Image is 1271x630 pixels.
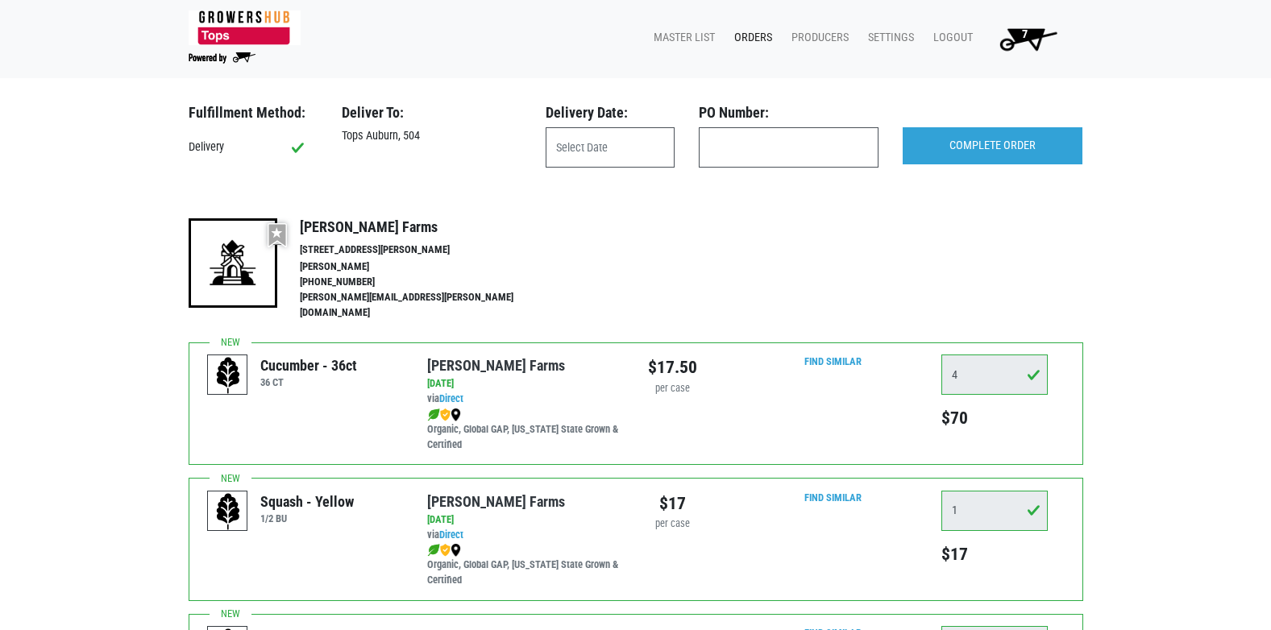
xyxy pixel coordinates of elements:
img: safety-e55c860ca8c00a9c171001a62a92dabd.png [440,408,451,421]
img: map_marker-0e94453035b3232a4d21701695807de9.png [451,544,461,557]
img: placeholder-variety-43d6402dacf2d531de610a020419775a.svg [208,491,248,532]
a: Orders [721,23,779,53]
h3: Delivery Date: [546,104,675,122]
li: [STREET_ADDRESS][PERSON_NAME] [300,242,548,258]
a: Direct [439,528,463,541]
input: Qty [941,354,1048,395]
a: Producers [779,23,855,53]
div: Cucumber - 36ct [260,354,357,376]
input: Select Date [546,127,675,168]
a: [PERSON_NAME] Farms [427,493,565,510]
div: $17.50 [648,354,697,380]
a: Settings [855,23,920,53]
div: Squash - Yellow [260,491,354,512]
a: Find Similar [804,491,862,504]
a: 7 [979,23,1070,55]
div: Organic, Global GAP, [US_STATE] State Grown & Certified [427,542,623,588]
h6: 1/2 BU [260,512,354,524]
a: Direct [439,392,463,404]
h6: 36 CT [260,376,357,388]
div: $17 [648,491,697,516]
li: [PERSON_NAME][EMAIL_ADDRESS][PERSON_NAME][DOMAIN_NAME] [300,290,548,321]
img: Powered by Big Wheelbarrow [189,52,255,64]
input: COMPLETE ORDER [903,127,1082,164]
img: Cart [992,23,1064,55]
div: via [427,528,623,543]
div: [DATE] [427,512,623,528]
li: [PHONE_NUMBER] [300,275,548,290]
input: Qty [941,491,1048,531]
div: per case [648,381,697,396]
a: Logout [920,23,979,53]
h3: Fulfillment Method: [189,104,318,122]
div: Tops Auburn, 504 [330,127,534,145]
div: Organic, Global GAP, [US_STATE] State Grown & Certified [427,407,623,453]
img: placeholder-variety-43d6402dacf2d531de610a020419775a.svg [208,355,248,396]
h3: PO Number: [699,104,878,122]
div: per case [648,516,697,532]
img: 19-7441ae2ccb79c876ff41c34f3bd0da69.png [189,218,277,307]
li: [PERSON_NAME] [300,259,548,275]
h3: Deliver To: [342,104,521,122]
img: safety-e55c860ca8c00a9c171001a62a92dabd.png [440,544,451,557]
img: leaf-e5c59151409436ccce96b2ca1b28e03c.png [427,544,440,557]
span: 7 [1022,27,1028,41]
img: map_marker-0e94453035b3232a4d21701695807de9.png [451,408,461,421]
img: 279edf242af8f9d49a69d9d2afa010fb.png [189,10,301,45]
div: [DATE] [427,376,623,392]
a: [PERSON_NAME] Farms [427,357,565,374]
img: leaf-e5c59151409436ccce96b2ca1b28e03c.png [427,408,440,421]
h4: [PERSON_NAME] Farms [300,218,548,236]
div: via [427,392,623,407]
a: Master List [641,23,721,53]
h5: $70 [941,408,1048,429]
a: Find Similar [804,355,862,367]
h5: $17 [941,544,1048,565]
